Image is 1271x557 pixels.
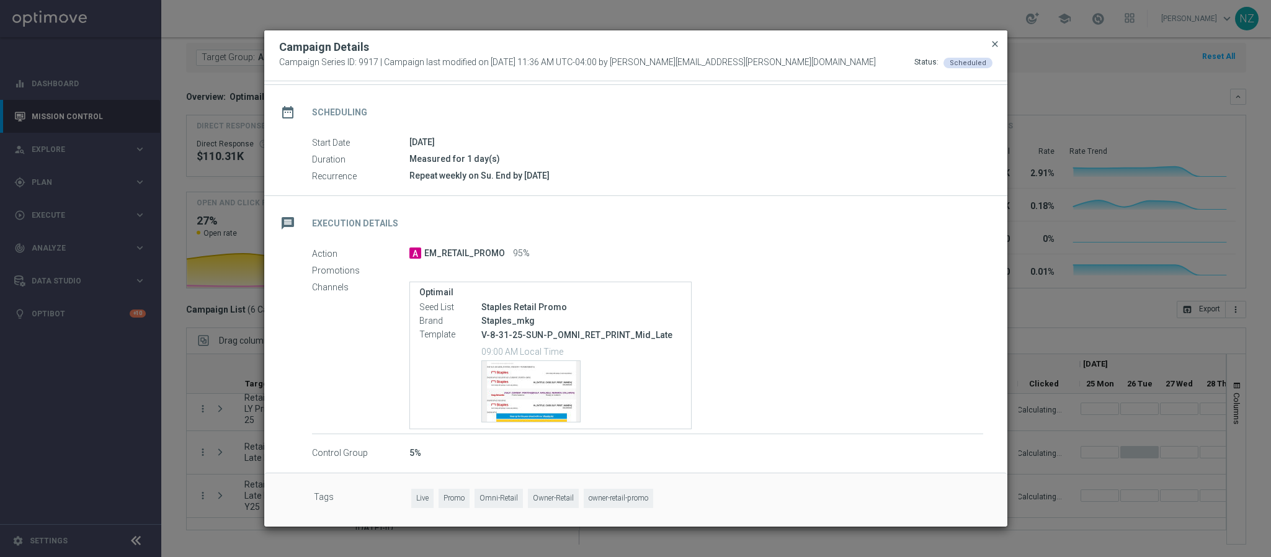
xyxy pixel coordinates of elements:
label: Seed List [419,302,481,313]
label: Duration [312,154,409,165]
div: Staples_mkg [481,314,682,327]
span: close [990,39,1000,49]
i: date_range [277,101,299,123]
div: Repeat weekly on Su. End by [DATE] [409,169,983,182]
label: Action [312,248,409,259]
span: A [409,247,421,259]
colored-tag: Scheduled [943,57,992,67]
p: 09:00 AM Local Time [481,345,682,357]
label: Template [419,329,481,341]
div: [DATE] [409,136,983,148]
span: Scheduled [950,59,986,67]
span: Omni-Retail [475,489,523,508]
div: Staples Retail Promo [481,301,682,313]
label: Start Date [312,137,409,148]
span: Owner-Retail [528,489,579,508]
label: Control Group [312,448,409,459]
label: Optimail [419,287,682,298]
h2: Campaign Details [279,40,369,55]
p: V-8-31-25-SUN-P_OMNI_RET_PRINT_Mid_Late [481,329,682,341]
span: Campaign Series ID: 9917 | Campaign last modified on [DATE] 11:36 AM UTC-04:00 by [PERSON_NAME][E... [279,57,876,68]
h2: Execution Details [312,218,398,229]
label: Tags [314,489,411,508]
span: Promo [439,489,470,508]
span: EM_RETAIL_PROMO [424,248,505,259]
label: Promotions [312,265,409,276]
span: 95% [513,248,530,259]
label: Brand [419,316,481,327]
div: Measured for 1 day(s) [409,153,983,165]
div: 5% [409,447,983,459]
label: Recurrence [312,171,409,182]
h2: Scheduling [312,107,367,118]
span: owner-retail-promo [584,489,653,508]
span: Live [411,489,434,508]
div: Status: [914,57,939,68]
label: Channels [312,282,409,293]
i: message [277,212,299,234]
